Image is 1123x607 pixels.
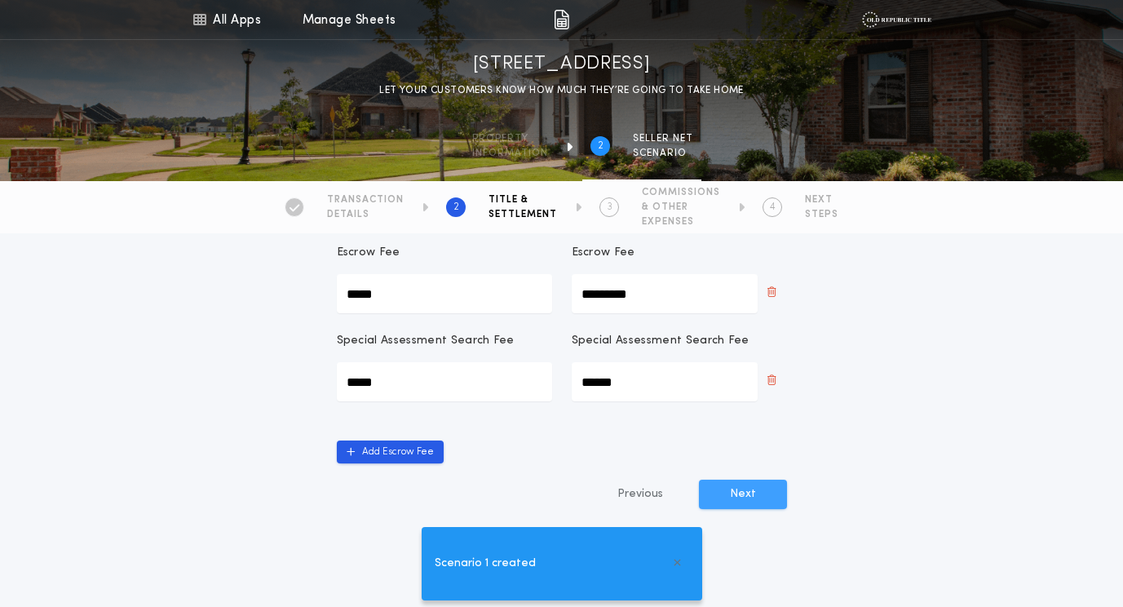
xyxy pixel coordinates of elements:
span: & OTHER [642,201,720,214]
span: EXPENSES [642,215,720,228]
h2: 4 [770,201,776,214]
button: Previous [585,480,696,509]
span: NEXT [805,193,838,206]
span: COMMISSIONS [642,186,720,199]
p: LET YOUR CUSTOMERS KNOW HOW MUCH THEY’RE GOING TO TAKE HOME [379,82,744,99]
h2: 2 [598,140,604,153]
span: SCENARIO [633,147,693,160]
span: SETTLEMENT [489,208,557,221]
p: Special Assessment Search Fee [337,333,515,349]
img: vs-icon [862,11,931,28]
h1: [STREET_ADDRESS] [473,51,651,78]
img: img [554,10,569,29]
p: Escrow Fee [572,245,635,261]
span: TRANSACTION [327,193,404,206]
h2: 3 [607,201,612,214]
span: Scenario 1 created [435,555,536,573]
input: Escrow Fee [572,274,758,313]
input: Special Assessment Search Fee [337,362,552,401]
h2: 2 [453,201,459,214]
p: Special Assessment Search Fee [572,333,749,349]
button: Next [699,480,787,509]
span: SELLER NET [633,132,693,145]
button: Add Escrow Fee [337,441,444,463]
span: TITLE & [489,193,557,206]
span: Property [472,132,548,145]
p: Escrow Fee [337,245,400,261]
span: STEPS [805,208,838,221]
span: DETAILS [327,208,404,221]
input: Special Assessment Search Fee [572,362,758,401]
span: information [472,147,548,160]
input: Escrow Fee [337,274,552,313]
